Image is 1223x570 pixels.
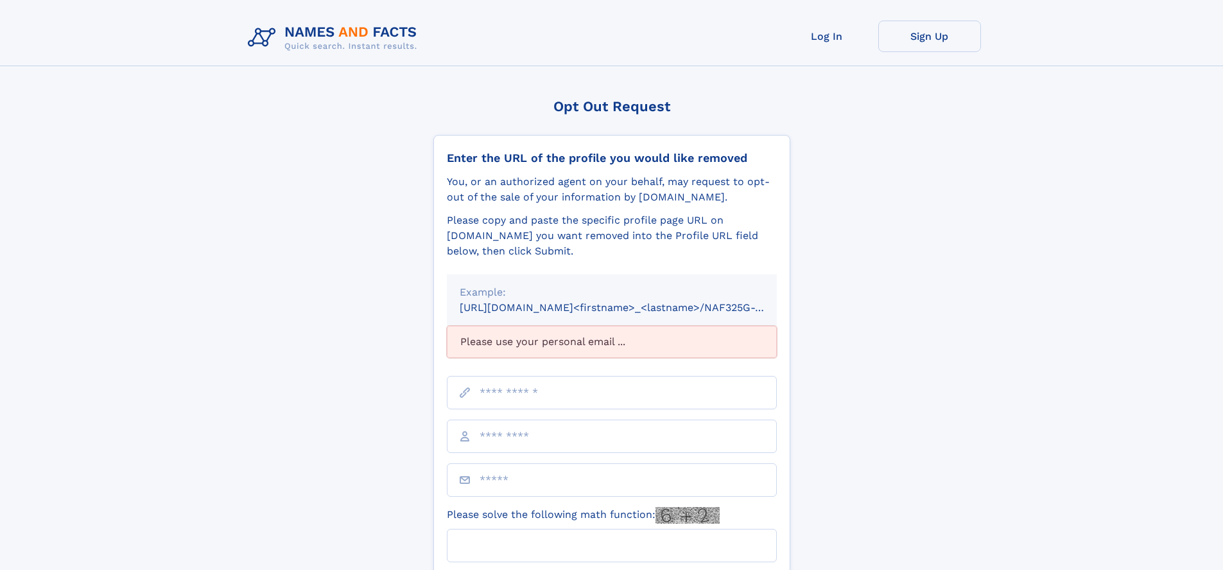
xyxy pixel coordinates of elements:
div: Example: [460,285,764,300]
small: [URL][DOMAIN_NAME]<firstname>_<lastname>/NAF325G-xxxxxxxx [460,301,801,314]
img: Logo Names and Facts [243,21,428,55]
a: Sign Up [878,21,981,52]
div: Please use your personal email ... [447,326,777,358]
div: Opt Out Request [433,98,790,114]
a: Log In [776,21,878,52]
div: Please copy and paste the specific profile page URL on [DOMAIN_NAME] you want removed into the Pr... [447,213,777,259]
div: You, or an authorized agent on your behalf, may request to opt-out of the sale of your informatio... [447,174,777,205]
label: Please solve the following math function: [447,507,720,524]
div: Enter the URL of the profile you would like removed [447,151,777,165]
